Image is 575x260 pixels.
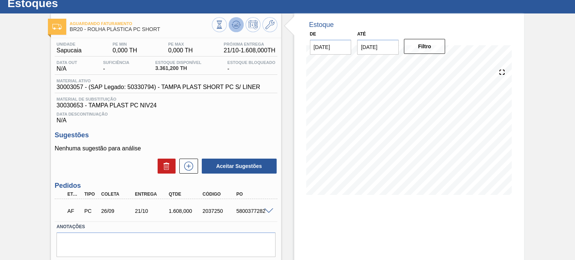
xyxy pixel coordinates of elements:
[357,31,366,37] label: Até
[357,40,399,55] input: dd/mm/yyyy
[66,192,82,197] div: Etapa
[168,47,193,54] span: 0,000 TH
[70,21,212,26] span: Aguardando Faturamento
[201,192,238,197] div: Código
[262,17,277,32] button: Ir ao Master Data / Geral
[167,192,204,197] div: Qtde
[212,17,227,32] button: Visão Geral dos Estoques
[234,192,271,197] div: PO
[103,60,129,65] span: Suficiência
[99,192,136,197] div: Coleta
[168,42,193,46] span: PE MAX
[57,102,275,109] span: 30030653 - TAMPA PLAST PC NIV24
[113,47,137,54] span: 0,000 TH
[55,109,277,124] div: N/A
[55,145,277,152] p: Nenhuma sugestão para análise
[201,208,238,214] div: 2037250
[57,97,275,101] span: Material de Substituição
[70,27,212,32] span: BR20 - ROLHA PLÁSTICA PC SHORT
[57,42,82,46] span: Unidade
[67,208,80,214] p: AF
[404,39,445,54] button: Filtro
[55,182,277,190] h3: Pedidos
[66,203,82,219] div: Aguardando Faturamento
[57,112,275,116] span: Data Descontinuação
[154,159,176,174] div: Excluir Sugestões
[198,158,277,174] div: Aceitar Sugestões
[310,40,352,55] input: dd/mm/yyyy
[57,60,77,65] span: Data out
[99,208,136,214] div: 26/09/2025
[55,60,79,72] div: N/A
[57,47,82,54] span: Sapucaia
[57,79,260,83] span: Material ativo
[202,159,277,174] button: Aceitar Sugestões
[82,208,99,214] div: Pedido de Compra
[309,21,334,29] div: Estoque
[167,208,204,214] div: 1.608,000
[234,208,271,214] div: 5800377282
[155,65,201,71] span: 3.361,200 TH
[227,60,275,65] span: Estoque Bloqueado
[113,42,137,46] span: PE MIN
[176,159,198,174] div: Nova sugestão
[133,208,170,214] div: 21/10/2025
[57,221,275,232] label: Anotações
[224,42,276,46] span: Próxima Entrega
[55,131,277,139] h3: Sugestões
[155,60,201,65] span: Estoque Disponível
[57,84,260,91] span: 30003057 - (SAP Legado: 50330794) - TAMPA PLAST SHORT PC S/ LINER
[52,24,62,30] img: Ícone
[82,192,99,197] div: Tipo
[310,31,316,37] label: De
[101,60,131,72] div: -
[229,17,244,32] button: Atualizar Gráfico
[224,47,276,54] span: 21/10 - 1.608,000 TH
[246,17,261,32] button: Programar Estoque
[133,192,170,197] div: Entrega
[225,60,277,72] div: -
